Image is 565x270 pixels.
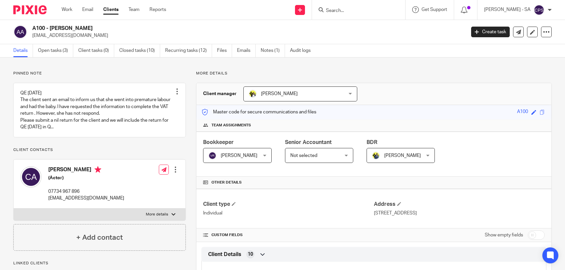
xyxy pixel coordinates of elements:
p: [EMAIL_ADDRESS][DOMAIN_NAME] [48,195,124,202]
span: [PERSON_NAME] [261,91,298,96]
p: Client contacts [13,147,186,153]
a: Details [13,44,33,57]
p: Individual [203,210,374,216]
span: [PERSON_NAME] [221,153,257,158]
h5: (Actor) [48,175,124,181]
p: [EMAIL_ADDRESS][DOMAIN_NAME] [32,32,461,39]
a: Create task [471,27,510,37]
img: Carine-Starbridge.jpg [249,90,257,98]
img: svg%3E [13,25,27,39]
span: Other details [211,180,242,185]
a: Clients [103,6,119,13]
span: Not selected [290,153,317,158]
img: svg%3E [534,5,544,15]
h4: Address [374,201,545,208]
p: More details [196,71,552,76]
span: Get Support [422,7,447,12]
span: BDR [367,140,377,145]
p: 07734 967 896 [48,188,124,195]
a: Audit logs [290,44,316,57]
img: Dennis-Starbridge.jpg [372,152,380,160]
i: Primary [95,166,101,173]
img: svg%3E [208,152,216,160]
h4: Client type [203,201,374,208]
a: Reports [149,6,166,13]
h2: A100 - [PERSON_NAME] [32,25,375,32]
a: Emails [237,44,256,57]
label: Show empty fields [485,232,523,238]
a: Closed tasks (10) [119,44,160,57]
a: Team [129,6,140,13]
h4: + Add contact [76,232,123,243]
img: svg%3E [20,166,42,188]
p: [PERSON_NAME] - SA [484,6,530,13]
h3: Client manager [203,90,237,97]
a: Email [82,6,93,13]
h4: [PERSON_NAME] [48,166,124,175]
a: Work [62,6,72,13]
span: 10 [248,251,253,258]
p: Linked clients [13,261,186,266]
p: Pinned note [13,71,186,76]
span: [PERSON_NAME] [384,153,421,158]
a: Recurring tasks (12) [165,44,212,57]
input: Search [325,8,385,14]
p: Master code for secure communications and files [201,109,316,115]
span: Team assignments [211,123,251,128]
div: A100 [517,108,528,116]
span: Client Details [208,251,241,258]
p: [STREET_ADDRESS] [374,210,545,216]
a: Client tasks (0) [78,44,114,57]
span: Senior Accountant [285,140,332,145]
img: Pixie [13,5,47,14]
a: Open tasks (3) [38,44,73,57]
h4: CUSTOM FIELDS [203,232,374,238]
span: Bookkeeper [203,140,234,145]
a: Notes (1) [261,44,285,57]
p: More details [146,212,168,217]
a: Files [217,44,232,57]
